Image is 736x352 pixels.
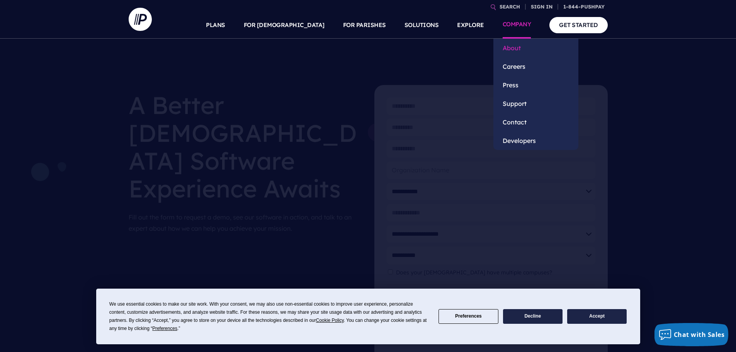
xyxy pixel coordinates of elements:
span: Cookie Policy [316,318,344,323]
a: Careers [493,57,578,76]
a: COMPANY [503,12,531,39]
span: Preferences [152,326,177,331]
a: About [493,39,578,57]
a: Support [493,94,578,113]
a: EXPLORE [457,12,484,39]
button: Chat with Sales [654,323,729,346]
a: SOLUTIONS [405,12,439,39]
a: Contact [493,113,578,131]
a: Developers [493,131,578,150]
a: PLANS [206,12,225,39]
a: GET STARTED [549,17,608,33]
button: Accept [567,309,627,324]
span: Chat with Sales [674,330,725,339]
button: Decline [503,309,563,324]
a: Press [493,76,578,94]
a: FOR [DEMOGRAPHIC_DATA] [244,12,325,39]
div: We use essential cookies to make our site work. With your consent, we may also use non-essential ... [109,300,429,333]
a: FOR PARISHES [343,12,386,39]
div: Cookie Consent Prompt [96,289,640,344]
button: Preferences [439,309,498,324]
